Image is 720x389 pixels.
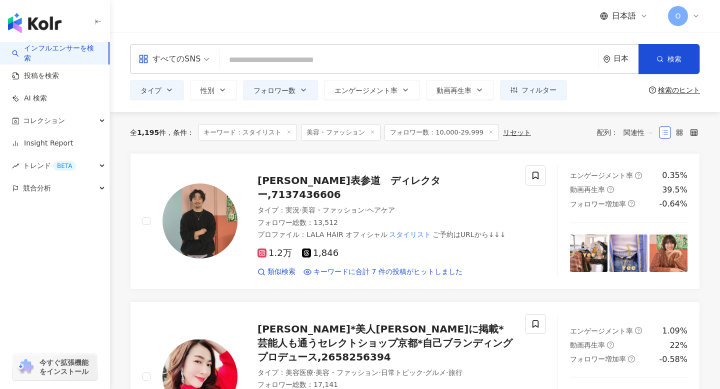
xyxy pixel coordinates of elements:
span: 実況 [285,206,299,214]
button: 検索 [638,44,699,74]
button: タイプ [130,80,184,100]
img: KOL Avatar [162,183,237,258]
span: question-circle [635,172,642,179]
span: エンゲージメント率 [570,171,633,179]
span: 日常トピック [381,368,423,376]
button: フォロワー数 [243,80,318,100]
span: トレンド [23,154,76,177]
a: 類似検索 [257,267,295,277]
button: 動画再生率 [426,80,494,100]
span: O [675,10,680,21]
span: 1,846 [302,248,339,258]
button: エンゲージメント率 [324,80,420,100]
span: フォロワー増加率 [570,355,626,363]
span: 動画再生率 [570,341,605,349]
span: [PERSON_NAME]*美人[PERSON_NAME]に掲載*芸能人も通うセレクトショップ京都*自己ブランディングプロデュース,2658256394 [257,323,512,363]
div: タイプ ： [257,368,513,378]
a: 投稿を検索 [12,71,59,81]
span: 1.2万 [257,248,292,258]
span: コレクション [23,109,65,132]
div: 0.35% [662,170,687,181]
div: -0.58% [659,354,687,365]
span: ヘアケア [367,206,395,214]
span: フォロワー増加率 [570,200,626,208]
span: question-circle [607,186,614,193]
img: post-image [649,234,687,272]
img: post-image [570,234,608,272]
span: 美容・ファッション [301,124,380,141]
span: フォロワー数 [253,86,295,94]
span: [PERSON_NAME]表参道 ディレクター,7137436606 [257,174,440,200]
div: 全 件 [130,128,166,136]
span: 競合分析 [23,177,51,199]
div: フォロワー総数 ： 13,512 [257,218,513,228]
span: question-circle [628,200,635,207]
span: · [423,368,425,376]
img: post-image [609,234,647,272]
div: BETA [53,161,76,171]
a: KOL Avatar[PERSON_NAME]表参道 ディレクター,7137436606タイプ：実況·美容・ファッション·ヘアケアフォロワー総数：13,512プロファイル：LALA HAIR オ... [130,153,700,289]
a: AI 検索 [12,93,47,103]
button: 性別 [190,80,237,100]
span: 条件 ： [166,128,194,136]
span: · [299,206,301,214]
span: · [446,368,448,376]
span: 1,195 [137,128,159,136]
span: rise [12,162,19,169]
span: question-circle [635,327,642,334]
span: question-circle [628,355,635,362]
span: タイプ [140,86,161,94]
span: · [364,206,366,214]
span: プロファイル ： [257,229,506,240]
span: フィルター [521,86,556,94]
div: タイプ ： [257,205,513,215]
span: 類似検索 [267,267,295,277]
a: Insight Report [12,138,73,148]
div: リセット [503,128,531,136]
mark: スタイリスト [387,229,432,240]
span: 日本語 [612,10,636,21]
span: · [313,368,315,376]
span: · [378,368,380,376]
span: フォロワー数：10,000-29,999 [384,124,499,141]
div: 39.5% [662,184,687,195]
span: 美容・ファッション [301,206,364,214]
span: 美容医療 [285,368,313,376]
span: 動画再生率 [570,185,605,193]
span: LALA HAIR オフィシャル [306,230,387,238]
span: 今すぐ拡張機能をインストール [39,358,94,376]
div: -0.64% [659,198,687,209]
div: 日本 [613,54,638,63]
span: グルメ [425,368,446,376]
div: すべてのSNS [138,51,200,67]
span: 動画再生率 [436,86,471,94]
img: logo [8,13,61,33]
span: 検索 [667,55,681,63]
div: 1.09% [662,325,687,336]
span: ご予約はURLから↓↓↓ [432,230,506,238]
div: 22% [669,340,687,351]
span: キーワード：スタイリスト [198,124,297,141]
div: 検索のヒント [658,86,700,94]
img: chrome extension [16,359,35,375]
span: 関連性 [623,124,653,140]
span: question-circle [649,86,656,93]
button: フィルター [500,80,567,100]
span: エンゲージメント率 [570,327,633,335]
span: appstore [138,54,148,64]
span: 性別 [200,86,214,94]
a: キーワードに合計 7 件の投稿がヒットしました [303,267,462,277]
span: 旅行 [448,368,462,376]
span: question-circle [607,341,614,348]
span: environment [603,55,610,63]
span: キーワードに合計 7 件の投稿がヒットしました [313,267,462,277]
span: エンゲージメント率 [334,86,397,94]
div: 配列： [597,124,659,140]
span: 美容・ファッション [315,368,378,376]
a: chrome extension今すぐ拡張機能をインストール [13,353,97,380]
a: searchインフルエンサーを検索 [12,43,100,63]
